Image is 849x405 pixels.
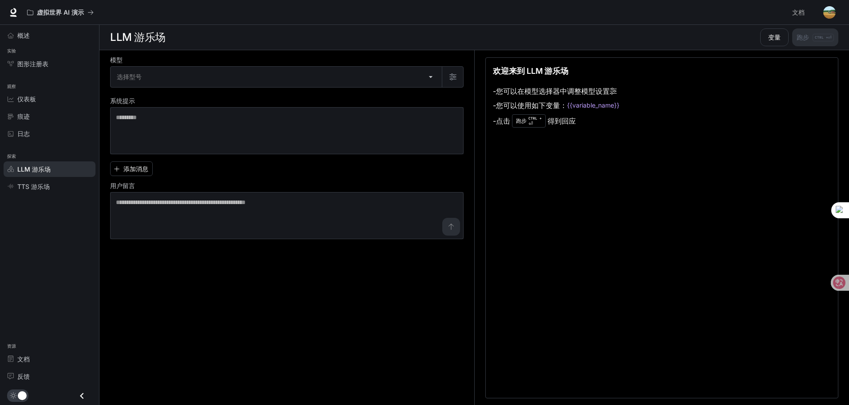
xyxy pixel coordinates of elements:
[4,56,95,72] a: 图形注册表
[496,116,510,125] font: 点击
[18,390,27,400] span: 暗模式切换
[37,8,84,16] font: 虚拟世界 AI 演示
[17,130,30,137] font: 日志
[516,117,527,124] font: 跑步
[4,369,95,384] a: 反馈
[4,28,95,43] a: 概述
[7,84,16,89] font: 观察
[4,161,95,177] a: LLM 游乐场
[4,179,95,194] a: TTS 游乐场
[821,4,838,21] button: 用户头像
[7,153,16,159] font: 探索
[17,355,30,363] font: 文档
[17,95,36,103] font: 仪表板
[768,33,781,41] font: 变量
[7,48,16,54] font: 实验
[493,116,496,125] font: -
[110,161,153,176] button: 添加消息
[760,28,789,46] button: 变量
[110,182,135,189] font: 用户留言
[4,126,95,141] a: 日志
[17,112,30,120] font: 痕迹
[547,116,576,125] font: 得到回应
[496,101,567,110] font: 您可以使用如下变量：
[792,8,805,16] font: 文档
[493,87,496,96] font: -
[4,91,95,107] a: 仪表板
[117,73,142,80] font: 选择型号
[110,97,135,104] font: 系统提示
[17,32,30,39] font: 概述
[496,87,610,96] font: 您可以在模型选择器中调整模型设置
[111,67,442,87] div: 选择型号
[528,120,533,127] font: ⏎
[7,343,16,349] font: 资源
[528,116,542,120] font: CTRL +
[17,165,51,173] font: LLM 游乐场
[110,56,123,64] font: 模型
[17,183,50,190] font: TTS 游乐场
[4,351,95,367] a: 文档
[493,66,568,76] font: 欢迎来到 LLM 游乐场
[110,31,166,44] font: LLM 游乐场
[567,101,619,110] code: {{variable_name}}
[123,165,148,172] font: 添加消息
[823,6,836,19] img: 用户头像
[17,60,48,68] font: 图形注册表
[23,4,98,21] button: 所有工作区
[789,4,817,21] a: 文档
[17,373,30,380] font: 反馈
[72,387,92,405] button: 关闭抽屉
[4,108,95,124] a: 痕迹
[493,101,496,110] font: -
